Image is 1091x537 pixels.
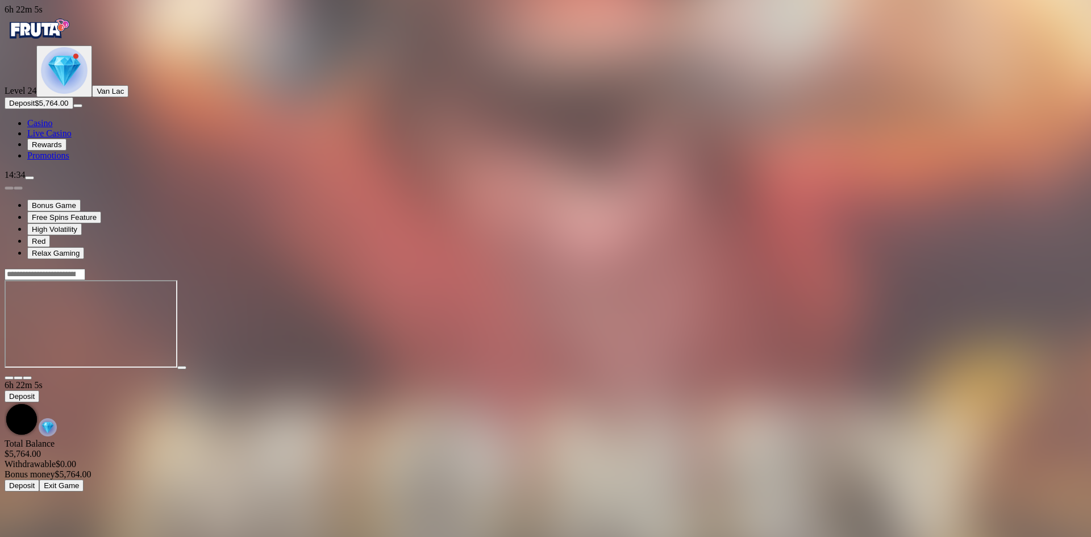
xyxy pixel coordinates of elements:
img: Fruta [5,15,73,43]
span: Free Spins Feature [32,213,97,222]
span: High Volatility [32,225,77,234]
div: $5,764.00 [5,469,1086,480]
button: Deposit [5,480,39,492]
button: menu [73,104,82,107]
img: level unlocked [41,47,88,94]
div: $0.00 [5,459,1086,469]
button: reward iconRewards [27,139,66,151]
button: Free Spins Feature [27,211,101,223]
span: Relax Gaming [32,249,80,257]
nav: Primary [5,15,1086,161]
span: Level 24 [5,86,36,95]
button: next slide [14,186,23,190]
div: Game menu content [5,439,1086,492]
span: Casino [27,118,52,128]
button: Van Lac [92,85,128,97]
button: Bonus Game [27,199,81,211]
button: level unlocked [36,45,92,97]
div: Game menu [5,380,1086,439]
span: Bonus money [5,469,55,479]
button: chevron-down icon [14,376,23,380]
div: $5,764.00 [5,449,1086,459]
button: Deposit [5,390,39,402]
button: Exit Game [39,480,84,492]
button: Red [27,235,50,247]
button: Relax Gaming [27,247,84,259]
button: menu [25,176,34,180]
span: Deposit [9,481,35,490]
button: play icon [177,366,186,369]
a: Fruta [5,35,73,45]
span: Exit Game [44,481,79,490]
span: Rewards [32,140,62,149]
span: Deposit [9,99,35,107]
a: poker-chip iconLive Casino [27,128,72,138]
iframe: Money Cart 2 [5,280,177,368]
button: Depositplus icon$5,764.00 [5,97,73,109]
button: fullscreen icon [23,376,32,380]
button: High Volatility [27,223,82,235]
button: close icon [5,376,14,380]
img: reward-icon [39,418,57,436]
button: prev slide [5,186,14,190]
input: Search [5,269,85,280]
span: Live Casino [27,128,72,138]
div: Total Balance [5,439,1086,459]
span: user session time [5,380,43,390]
span: $5,764.00 [35,99,68,107]
a: gift-inverted iconPromotions [27,151,69,160]
span: user session time [5,5,43,14]
span: Van Lac [97,87,124,95]
span: Bonus Game [32,201,76,210]
span: Promotions [27,151,69,160]
a: diamond iconCasino [27,118,52,128]
span: Withdrawable [5,459,56,469]
span: 14:34 [5,170,25,180]
span: Red [32,237,45,245]
span: Deposit [9,392,35,401]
